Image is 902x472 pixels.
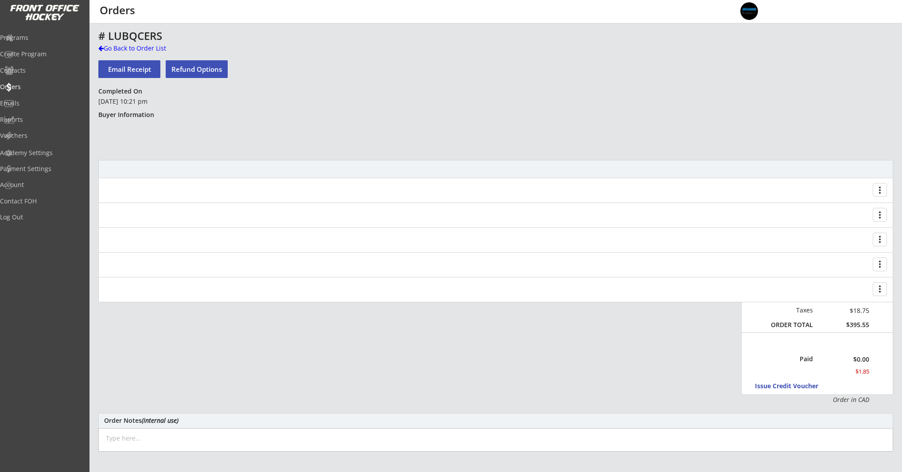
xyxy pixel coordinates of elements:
[166,60,228,78] button: Refund Options
[142,416,179,425] em: (internal use)
[819,306,869,315] div: $18.75
[873,233,887,246] button: more_vert
[819,356,869,363] div: $0.00
[819,368,869,375] div: $1.85
[98,44,190,53] div: Go Back to Order List
[873,257,887,271] button: more_vert
[98,87,146,95] div: Completed On
[873,183,887,197] button: more_vert
[755,380,837,392] button: Issue Credit Voucher
[873,208,887,222] button: more_vert
[98,111,158,119] div: Buyer Information
[819,321,869,329] div: $395.55
[873,282,887,296] button: more_vert
[767,321,813,329] div: ORDER TOTAL
[772,355,813,363] div: Paid
[767,306,813,314] div: Taxes
[104,417,887,424] div: Order Notes
[98,60,160,78] button: Email Receipt
[98,97,226,106] div: [DATE] 10:21 pm
[98,31,523,41] div: # LUBQCERS
[767,395,869,404] div: Order in CAD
